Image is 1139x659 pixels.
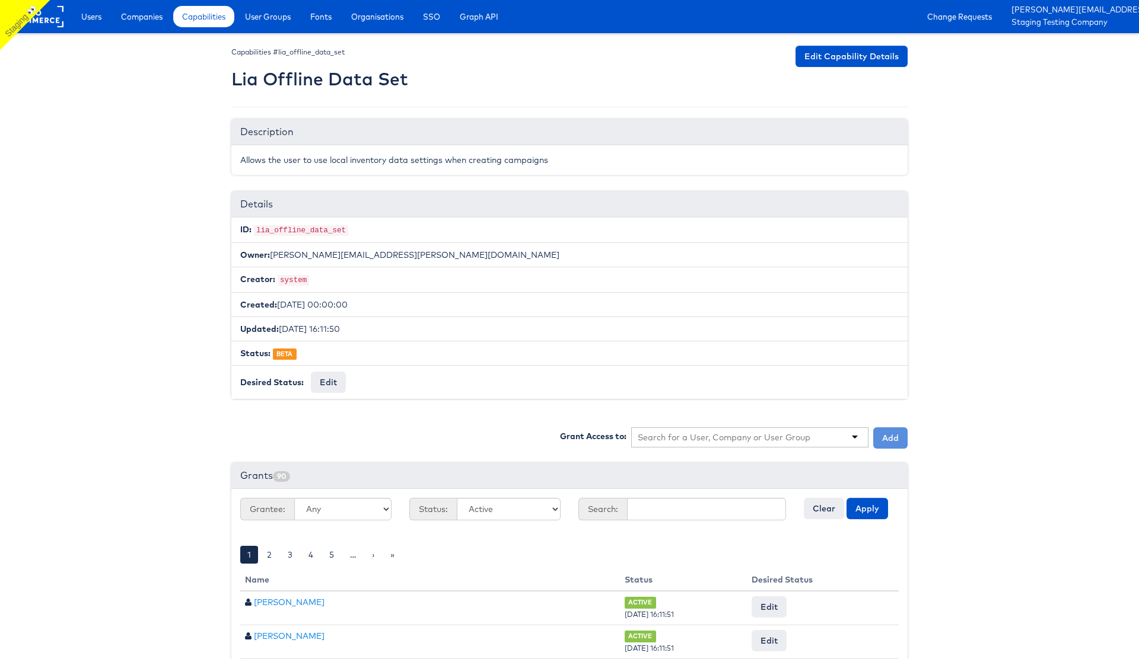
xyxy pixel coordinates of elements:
span: Users [81,11,101,23]
span: ACTIVE [625,597,656,608]
a: 5 [322,546,341,564]
a: … [343,546,363,564]
a: Organisations [342,6,412,27]
span: Organisations [351,11,403,23]
th: Desired Status [747,569,899,591]
a: Change Requests [918,6,1001,27]
a: [PERSON_NAME] [254,597,324,607]
a: » [383,546,402,564]
span: Fonts [310,11,332,23]
b: Updated: [240,324,279,334]
span: Graph API [460,11,498,23]
a: › [365,546,381,564]
label: Grant Access to: [560,430,626,442]
b: Creator: [240,274,275,284]
span: Status: [409,498,457,520]
div: Description [231,119,908,145]
a: Staging Testing Company [1011,17,1130,29]
a: Fonts [301,6,341,27]
span: [DATE] 16:11:51 [625,610,674,619]
code: lia_offline_data_set [254,225,348,236]
a: Companies [112,6,171,27]
button: Add [873,427,908,449]
a: [PERSON_NAME] [254,631,324,641]
span: SSO [423,11,440,23]
small: Capabilities #lia_offline_data_set [231,47,345,56]
span: Capabilities [182,11,225,23]
button: Edit [752,596,787,618]
b: Owner: [240,249,270,260]
a: [PERSON_NAME][EMAIL_ADDRESS][PERSON_NAME][DOMAIN_NAME] [1011,4,1130,17]
span: User [245,598,252,606]
button: Edit [311,372,346,393]
button: Apply [847,498,888,519]
a: Edit Capability Details [796,46,908,67]
span: User Groups [245,11,291,23]
input: Search for a User, Company or User Group [638,431,811,443]
h2: Lia Offline Data Set [231,69,408,89]
code: system [278,275,309,286]
a: Users [72,6,110,27]
a: Graph API [451,6,507,27]
span: User [245,632,252,640]
li: [DATE] 16:11:50 [231,316,908,341]
button: Edit [752,630,787,651]
b: Created: [240,299,277,310]
span: Grantee: [240,498,294,520]
th: Status [620,569,746,591]
span: BETA [273,348,297,360]
span: 90 [273,471,290,482]
b: Status: [240,348,271,359]
b: ID: [240,224,252,235]
a: SSO [414,6,449,27]
a: 4 [301,546,320,564]
div: Grants [231,463,908,489]
span: Search: [578,498,627,520]
button: Clear [804,498,844,519]
li: [PERSON_NAME][EMAIL_ADDRESS][PERSON_NAME][DOMAIN_NAME] [231,242,908,267]
span: Companies [121,11,163,23]
a: 1 [240,546,258,564]
a: Capabilities [173,6,234,27]
b: Desired Status: [240,377,304,388]
th: Name [240,569,620,591]
div: Allows the user to use local inventory data settings when creating campaigns [231,145,908,175]
div: Details [231,191,908,217]
span: [DATE] 16:11:51 [625,644,674,652]
span: ACTIVE [625,631,656,642]
li: [DATE] 00:00:00 [231,292,908,317]
a: 3 [281,546,300,564]
a: User Groups [236,6,300,27]
a: 2 [260,546,279,564]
